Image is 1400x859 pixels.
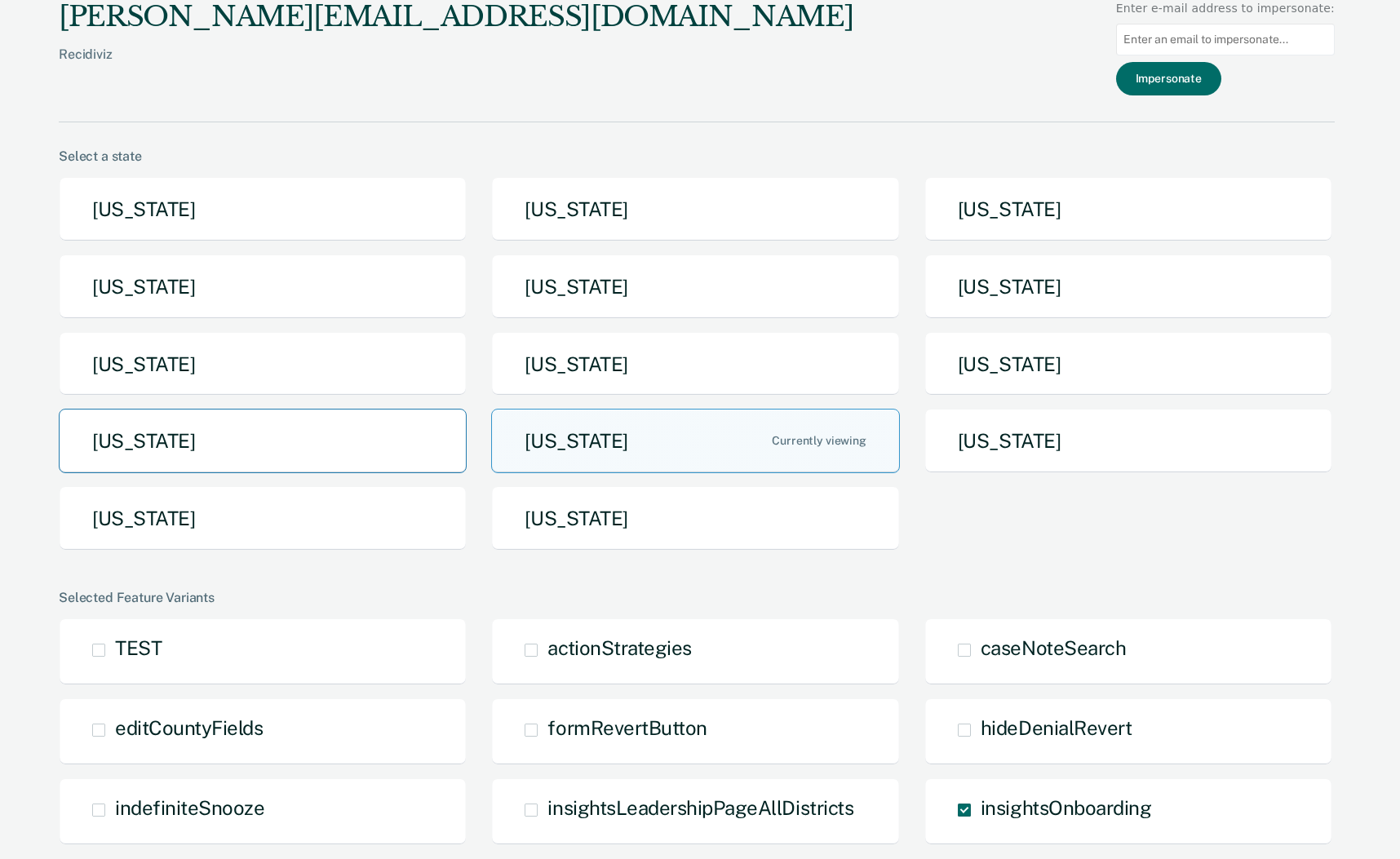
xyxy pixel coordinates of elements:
[924,255,1332,319] button: [US_STATE]
[59,332,467,396] button: [US_STATE]
[59,486,467,551] button: [US_STATE]
[59,590,1335,605] div: Selected Feature Variants
[547,716,707,739] span: formRevertButton
[59,177,467,241] button: [US_STATE]
[59,255,467,319] button: [US_STATE]
[491,409,899,473] button: [US_STATE]
[981,636,1126,659] span: caseNoteSearch
[924,332,1332,396] button: [US_STATE]
[59,409,467,473] button: [US_STATE]
[1116,24,1335,55] input: Enter an email to impersonate...
[491,255,899,319] button: [US_STATE]
[491,332,899,396] button: [US_STATE]
[924,409,1332,473] button: [US_STATE]
[115,636,162,659] span: TEST
[981,716,1132,739] span: hideDenialRevert
[115,796,264,819] span: indefiniteSnooze
[59,148,1335,164] div: Select a state
[59,46,853,88] div: Recidiviz
[1116,62,1221,95] button: Impersonate
[491,177,899,241] button: [US_STATE]
[924,177,1332,241] button: [US_STATE]
[981,796,1151,819] span: insightsOnboarding
[115,716,263,739] span: editCountyFields
[547,796,853,819] span: insightsLeadershipPageAllDistricts
[491,486,899,551] button: [US_STATE]
[547,636,691,659] span: actionStrategies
